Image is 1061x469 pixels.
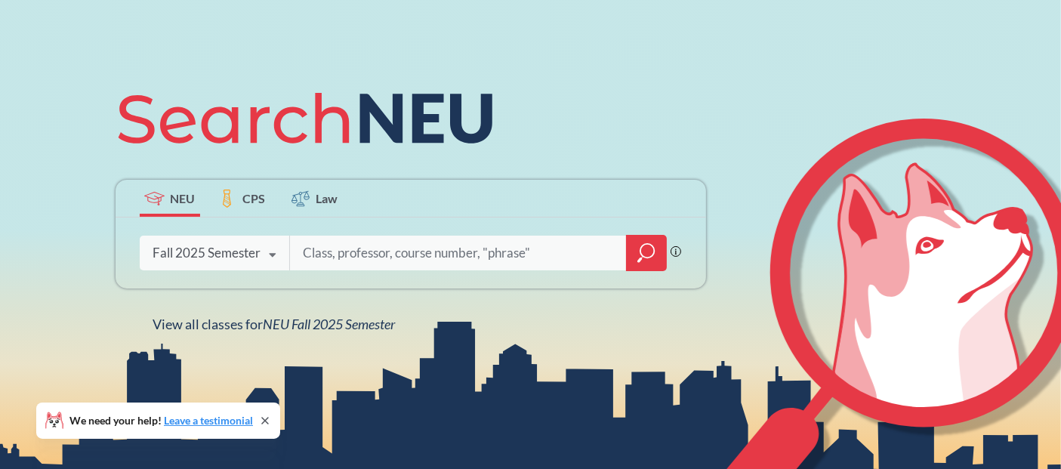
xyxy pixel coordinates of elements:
[626,235,667,271] div: magnifying glass
[264,316,396,332] span: NEU Fall 2025 Semester
[316,190,338,207] span: Law
[164,414,253,427] a: Leave a testimonial
[637,242,655,264] svg: magnifying glass
[170,190,195,207] span: NEU
[153,316,396,332] span: View all classes for
[242,190,265,207] span: CPS
[301,237,615,269] input: Class, professor, course number, "phrase"
[69,415,253,426] span: We need your help!
[153,245,261,261] div: Fall 2025 Semester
